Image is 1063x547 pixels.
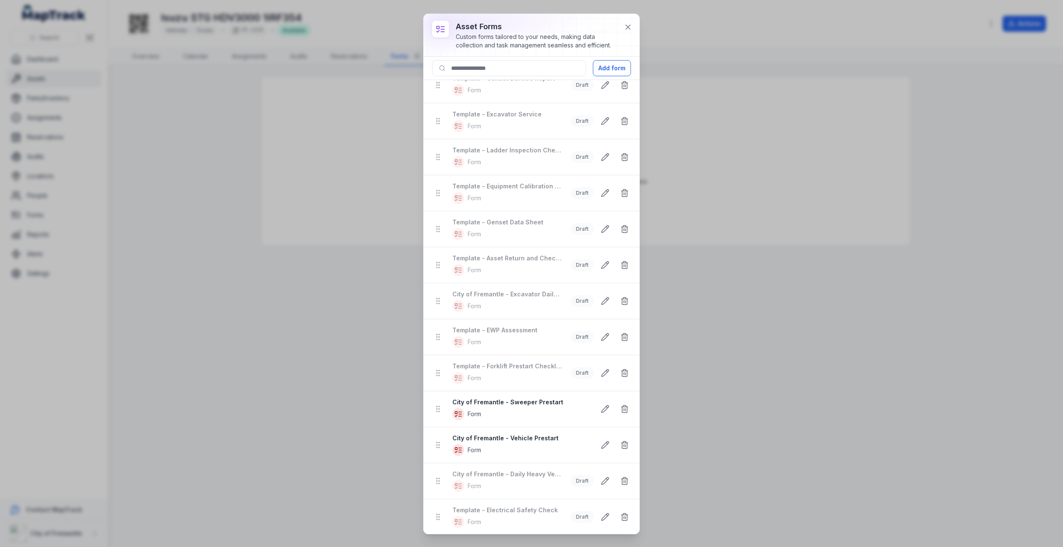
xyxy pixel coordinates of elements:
span: Form [468,518,481,526]
strong: Template - Electrical Safety Check [452,506,562,514]
strong: City of Fremantle - Daily Heavy Vehicle Prestart [452,470,562,478]
strong: City of Fremantle - Excavator Daily Pre-start Checklist [452,290,562,298]
div: Draft [571,295,594,307]
span: Form [468,158,481,166]
strong: City of Fremantle - Vehicle Prestart [452,434,589,442]
span: Form [468,482,481,490]
span: Form [468,410,481,418]
div: Draft [571,187,594,199]
span: Form [468,338,481,346]
span: Form [468,302,481,310]
strong: Template - Excavator Service [452,110,562,119]
div: Draft [571,259,594,271]
strong: Template - Equipment Calibration Form [452,182,562,191]
h3: asset forms [456,21,617,33]
strong: Template - Asset Return and Check-out Checklist [452,254,562,262]
div: Draft [571,223,594,235]
span: Form [468,266,481,274]
strong: Template - Genset Data Sheet [452,218,562,227]
button: Add form [593,60,631,76]
span: Form [468,230,481,238]
strong: Template - Forklift Prestart Checklist [452,362,562,370]
span: Form [468,446,481,454]
div: Draft [571,475,594,487]
div: Draft [571,115,594,127]
div: Draft [571,367,594,379]
div: Draft [571,151,594,163]
div: Draft [571,79,594,91]
div: Custom forms tailored to your needs, making data collection and task management seamless and effi... [456,33,617,50]
div: Draft [571,511,594,523]
strong: City of Fremantle - Sweeper Prestart [452,398,589,406]
span: Form [468,374,481,382]
span: Form [468,86,481,94]
span: Form [468,122,481,130]
strong: Template - EWP Assessment [452,326,562,334]
span: Form [468,194,481,202]
strong: Template - Ladder Inspection Checklist [452,146,562,155]
div: Draft [571,331,594,343]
